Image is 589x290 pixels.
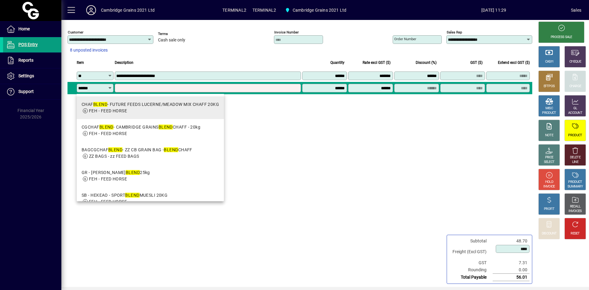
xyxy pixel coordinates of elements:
span: Cambridge Grains 2021 Ltd [282,5,349,16]
em: BLEND [93,102,107,107]
a: Support [3,84,61,99]
div: SELECT [544,160,555,164]
td: 7.31 [493,259,529,266]
div: RECALL [570,204,581,209]
div: Sales [571,5,581,15]
em: BLEND [164,147,178,152]
mat-option: GR - RICHARDSON BLEND 25kg [77,164,224,187]
td: GST [449,259,493,266]
span: TERMINAL2 [252,5,276,15]
button: Profile [81,5,101,16]
div: PROFIT [544,207,554,211]
td: Rounding [449,266,493,274]
span: Cash sale only [158,38,185,43]
span: Discount (%) [416,59,437,66]
mat-label: Invoice number [274,30,299,34]
span: Quantity [330,59,345,66]
td: 48.70 [493,238,529,245]
span: Settings [18,73,34,78]
a: Reports [3,53,61,68]
div: PROCESS SALE [551,35,572,40]
td: 0.00 [493,266,529,274]
em: BLEND [159,125,173,130]
span: Item [77,59,84,66]
div: MISC [545,106,553,111]
div: INVOICES [568,209,582,214]
td: Total Payable [449,274,493,281]
td: 56.01 [493,274,529,281]
div: CHEQUE [569,60,581,64]
div: CHARGE [569,84,581,89]
span: FEH - FEED HORSE [89,131,127,136]
div: GL [573,106,577,111]
a: Home [3,21,61,37]
div: DELETE [570,155,580,160]
span: Cambridge Grains 2021 Ltd [293,5,346,15]
div: EFTPOS [544,84,555,89]
span: Home [18,26,30,31]
span: Description [115,59,133,66]
div: DISCOUNT [542,231,556,236]
span: GST ($) [470,59,483,66]
mat-option: SB - HEKEAO - SPORT BLEND MUESLI 20KG [77,187,224,210]
mat-label: Sales rep [447,30,462,34]
mat-label: Order number [394,37,416,41]
div: CHAF - FUTURE FEEDS LUCERNE/MEADOW MIX CHAFF 20KG [82,101,219,108]
span: 8 unposted invoices [70,47,108,53]
button: 8 unposted invoices [67,45,110,56]
span: FEH - FEED HORSE [89,199,127,204]
div: SB - HEKEAO - SPORT MUESLI 20KG [82,192,167,199]
span: ZZ BAGS - zz FEED BAGS [89,154,139,159]
td: Freight (Excl GST) [449,245,493,259]
td: Subtotal [449,238,493,245]
div: PRODUCT [568,180,582,184]
em: BLEND [125,193,139,198]
div: NOTE [545,133,553,138]
div: INVOICE [543,184,555,189]
div: PRODUCT [542,111,556,115]
div: ACCOUNT [568,111,582,115]
em: BLEND [108,147,122,152]
mat-option: CHAFBLEND - FUTURE FEEDS LUCERNE/MEADOW MIX CHAFF 20KG [77,96,224,119]
span: FEH - FEED HORSE [89,108,127,113]
div: BAGCGCHAF - ZZ CB GRAIN BAG - CHAFF [82,147,192,153]
div: RESET [571,231,580,236]
mat-label: Customer [68,30,83,34]
div: SUMMARY [568,184,583,189]
span: Support [18,89,34,94]
div: LINE [572,160,578,164]
div: CASH [545,60,553,64]
span: TERMINAL2 [222,5,246,15]
a: Settings [3,68,61,84]
div: GR - [PERSON_NAME] 25kg [82,169,150,176]
span: FEH - FEED HORSE [89,176,127,181]
span: Rate excl GST ($) [363,59,391,66]
div: PRODUCT [568,133,582,138]
div: CGCHAF - CAMBRIDGE GRAINS CHAFF - 20kg [82,124,200,130]
em: BLEND [126,170,140,175]
div: Cambridge Grains 2021 Ltd [101,5,155,15]
mat-option: CGCHAFBLEND - CAMBRIDGE GRAINS BLEND CHAFF - 20kg [77,119,224,142]
div: PRICE [545,155,553,160]
span: [DATE] 11:29 [417,5,571,15]
span: Reports [18,58,33,63]
div: HOLD [545,180,553,184]
span: Extend excl GST ($) [498,59,530,66]
span: Terms [158,32,195,36]
mat-option: BAGCGCHAFBLEND - ZZ CB GRAIN BAG - BLEND CHAFF [77,142,224,164]
span: POS Entry [18,42,38,47]
em: BLEND [99,125,114,130]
